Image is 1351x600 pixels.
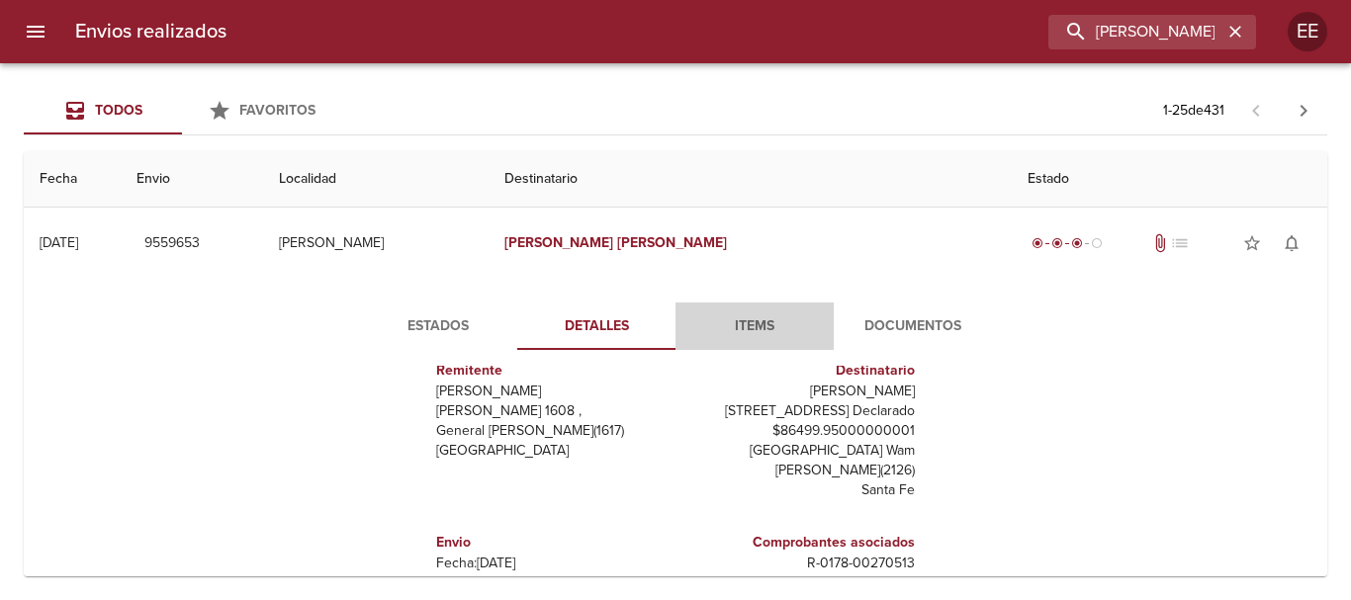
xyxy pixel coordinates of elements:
[1170,233,1190,253] span: No tiene pedido asociado
[529,314,664,339] span: Detalles
[1032,237,1043,249] span: radio_button_checked
[1051,237,1063,249] span: radio_button_checked
[1071,237,1083,249] span: radio_button_checked
[617,234,727,251] em: [PERSON_NAME]
[263,151,489,208] th: Localidad
[75,16,226,47] h6: Envios realizados
[846,314,980,339] span: Documentos
[1163,101,1224,121] p: 1 - 25 de 431
[683,554,915,573] p: R - 0178 - 00270513
[1242,233,1262,253] span: star_border
[683,480,915,500] p: Santa Fe
[1282,233,1302,253] span: notifications_none
[1280,87,1327,134] span: Pagina siguiente
[239,102,315,119] span: Favoritos
[683,360,915,382] h6: Destinatario
[436,532,668,554] h6: Envio
[683,461,915,480] p: [PERSON_NAME] ( 2126 )
[1048,15,1222,49] input: buscar
[1012,151,1327,208] th: Estado
[24,87,340,134] div: Tabs Envios
[40,234,78,251] div: [DATE]
[1288,12,1327,51] div: EE
[436,382,668,401] p: [PERSON_NAME]
[436,360,668,382] h6: Remitente
[1150,233,1170,253] span: Tiene documentos adjuntos
[436,573,668,593] p: Envío: 9559653
[1272,223,1311,263] button: Activar notificaciones
[1232,223,1272,263] button: Agregar a favoritos
[359,302,992,350] div: Tabs detalle de guia
[136,225,208,262] button: 9559653
[683,382,915,401] p: [PERSON_NAME]
[12,8,59,55] button: menu
[144,231,200,256] span: 9559653
[95,102,142,119] span: Todos
[489,151,1013,208] th: Destinatario
[436,441,668,461] p: [GEOGRAPHIC_DATA]
[121,151,263,208] th: Envio
[1232,100,1280,120] span: Pagina anterior
[687,314,822,339] span: Items
[1288,12,1327,51] div: Abrir información de usuario
[504,234,614,251] em: [PERSON_NAME]
[1028,233,1107,253] div: En viaje
[683,532,915,554] h6: Comprobantes asociados
[436,421,668,441] p: General [PERSON_NAME] ( 1617 )
[24,151,121,208] th: Fecha
[436,401,668,421] p: [PERSON_NAME] 1608 ,
[263,208,489,279] td: [PERSON_NAME]
[1091,237,1103,249] span: radio_button_unchecked
[436,554,668,573] p: Fecha: [DATE]
[683,401,915,461] p: [STREET_ADDRESS] Declarado $86499.95000000001 [GEOGRAPHIC_DATA] Wam
[371,314,505,339] span: Estados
